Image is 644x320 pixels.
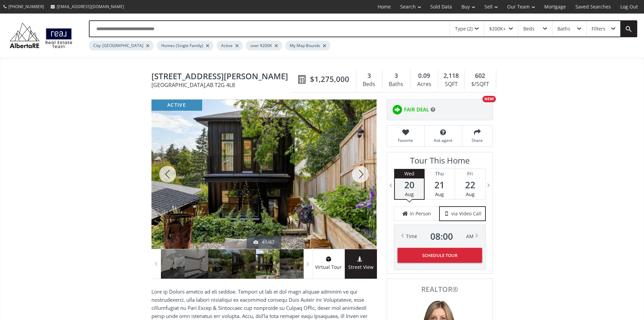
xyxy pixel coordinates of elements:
span: 20 [395,180,424,190]
div: Baths [557,26,570,31]
div: Baths [386,79,407,89]
div: active [151,100,202,111]
span: Aug [466,191,475,197]
img: Logo [7,21,75,50]
span: via Video Call [451,210,481,217]
div: My Map Bounds [285,41,330,50]
div: $/SQFT [468,79,492,89]
span: Ask agent [428,137,458,143]
img: virtual tour icon [325,256,332,262]
span: 08 : 00 [430,232,453,241]
div: 602 [468,71,492,80]
div: $200K+ [489,26,506,31]
span: 2,118 [444,71,459,80]
div: NEW! [482,96,496,102]
span: Favorite [390,137,421,143]
div: Wed [395,169,424,178]
div: 41/47 [254,239,275,246]
div: SQFT [442,79,461,89]
div: Active [217,41,243,50]
div: Homes (Single Family) [157,41,213,50]
img: rating icon [390,103,404,116]
span: in Person [410,210,431,217]
span: 21 [425,180,455,190]
div: City: [GEOGRAPHIC_DATA] [89,41,153,50]
div: Beds [523,26,534,31]
div: 1129 Maggie Street SE Calgary, AB T2G 4L8 - Photo 41 of 47 [151,100,377,249]
span: $1,275,000 [310,74,349,84]
span: [PHONE_NUMBER] [8,4,44,9]
button: Schedule Tour [398,248,482,263]
div: Thu [425,169,455,178]
div: Beds [360,79,379,89]
div: Time AM [406,232,474,241]
span: [EMAIL_ADDRESS][DOMAIN_NAME] [57,4,124,9]
div: 3 [386,71,407,80]
span: FAIR DEAL [404,106,429,113]
div: 0.09 [414,71,434,80]
span: Aug [405,191,414,197]
span: Virtual Tour [313,263,344,271]
div: Filters [592,26,605,31]
div: Fri [455,169,485,178]
span: Aug [435,191,444,197]
span: Share [466,137,489,143]
span: [GEOGRAPHIC_DATA] , AB T2G 4L8 [151,82,295,88]
div: 3 [360,71,379,80]
div: over $200K [246,41,282,50]
h3: Tour This Home [394,156,486,169]
a: virtual tour iconVirtual Tour [313,249,345,279]
span: 1129 Maggie Street SE [151,72,295,82]
a: [EMAIL_ADDRESS][DOMAIN_NAME] [47,0,127,13]
div: Type (2) [455,26,473,31]
div: Acres [414,79,434,89]
span: REALTOR® [395,286,485,293]
span: 22 [455,180,485,190]
span: Street View [345,263,377,271]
